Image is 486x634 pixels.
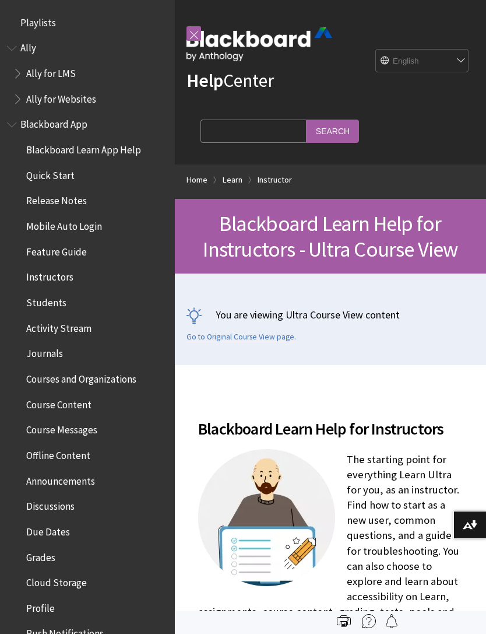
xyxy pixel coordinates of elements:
[26,140,141,156] span: Blackboard Learn App Help
[26,191,87,207] span: Release Notes
[26,421,97,436] span: Course Messages
[26,89,96,105] span: Ally for Websites
[7,13,168,33] nav: Book outline for Playlists
[203,210,457,262] span: Blackboard Learn Help for Instructors - Ultra Course View
[186,69,274,92] a: HelpCenter
[186,307,474,322] p: You are viewing Ultra Course View content
[376,50,469,73] select: Site Language Selector
[186,27,332,61] img: Blackboard by Anthology
[26,496,75,512] span: Discussions
[26,268,73,283] span: Instructors
[26,344,63,360] span: Journals
[26,446,90,461] span: Offline Content
[198,449,335,586] img: A teacher with a board and a successful track up represented by a pencil with stars
[26,522,70,538] span: Due Dates
[26,598,55,614] span: Profile
[186,69,223,92] strong: Help
[307,120,359,142] input: Search
[20,38,36,54] span: Ally
[198,416,463,441] span: Blackboard Learn Help for Instructors
[26,166,75,181] span: Quick Start
[26,242,87,258] span: Feature Guide
[26,395,91,411] span: Course Content
[186,332,296,342] a: Go to Original Course View page.
[26,369,136,385] span: Courses and Organizations
[223,173,242,187] a: Learn
[26,293,66,309] span: Students
[26,64,76,79] span: Ally for LMS
[26,471,95,487] span: Announcements
[337,614,351,628] img: Print
[20,13,56,29] span: Playlists
[26,548,55,563] span: Grades
[385,614,399,628] img: Follow this page
[258,173,292,187] a: Instructor
[20,115,87,131] span: Blackboard App
[26,573,87,589] span: Cloud Storage
[186,173,207,187] a: Home
[362,614,376,628] img: More help
[26,318,91,334] span: Activity Stream
[7,38,168,109] nav: Book outline for Anthology Ally Help
[26,216,102,232] span: Mobile Auto Login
